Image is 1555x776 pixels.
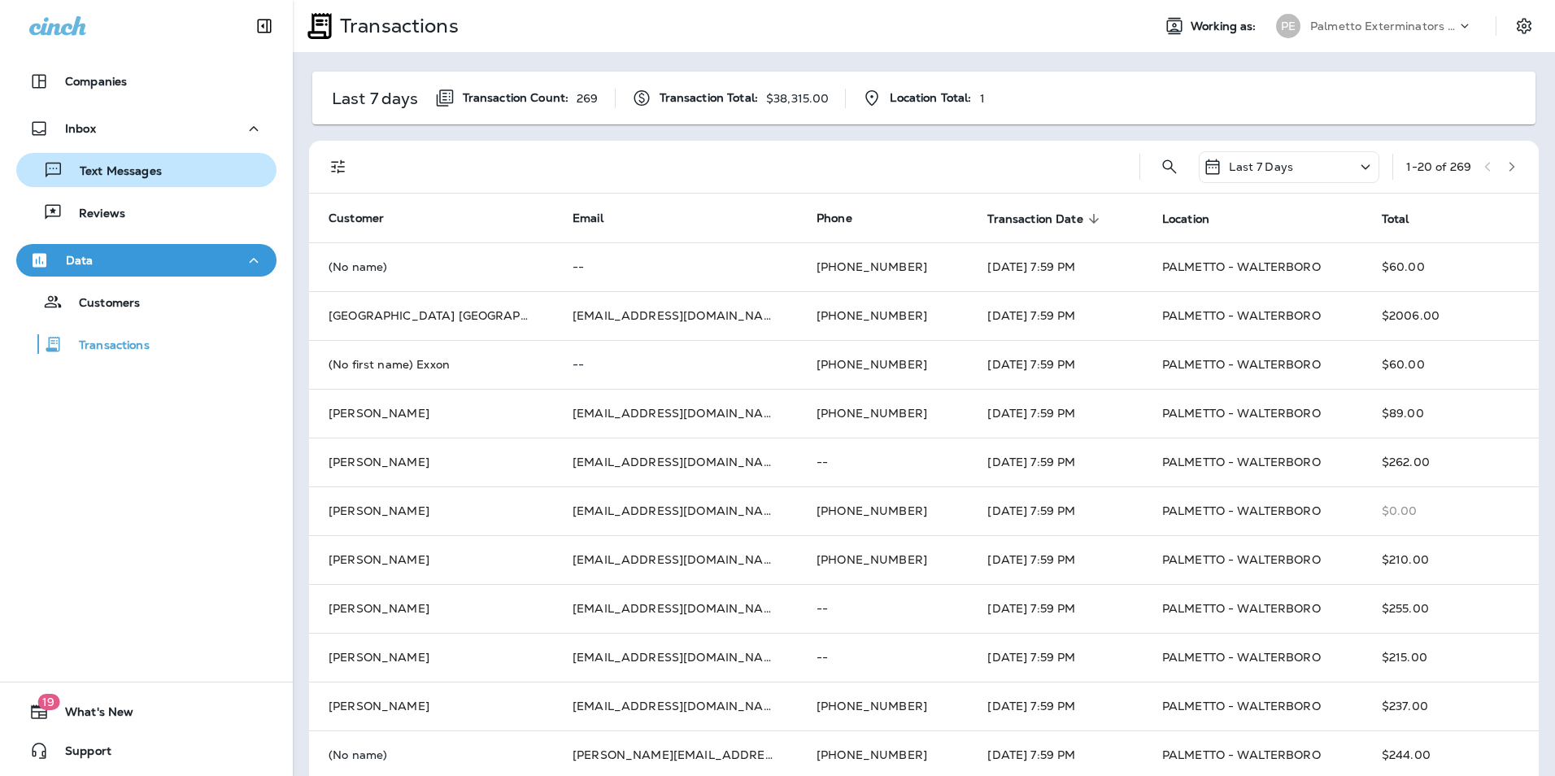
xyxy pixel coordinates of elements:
[968,291,1142,340] td: [DATE] 7:59 PM
[766,92,829,105] p: $38,315.00
[1362,682,1539,730] td: $237.00
[1362,389,1539,438] td: $89.00
[968,633,1142,682] td: [DATE] 7:59 PM
[49,705,133,725] span: What's New
[329,260,534,273] p: (No name)
[63,338,150,354] p: Transactions
[309,291,553,340] td: [GEOGRAPHIC_DATA] [GEOGRAPHIC_DATA] Fac
[553,291,797,340] td: [EMAIL_ADDRESS][DOMAIN_NAME]
[1276,14,1300,38] div: PE
[329,211,384,225] span: Customer
[573,358,777,371] p: --
[1162,601,1321,616] span: PALMETTO - WALTERBORO
[309,682,553,730] td: [PERSON_NAME]
[660,91,759,105] span: Transaction Total:
[16,285,277,319] button: Customers
[980,92,985,105] p: 1
[797,291,968,340] td: [PHONE_NUMBER]
[553,535,797,584] td: [EMAIL_ADDRESS][DOMAIN_NAME]
[797,389,968,438] td: [PHONE_NUMBER]
[309,584,553,633] td: [PERSON_NAME]
[37,694,59,710] span: 19
[1162,504,1321,518] span: PALMETTO - WALTERBORO
[1162,455,1321,469] span: PALMETTO - WALTERBORO
[329,748,534,761] p: (No name)
[332,92,419,105] p: Last 7 days
[309,633,553,682] td: [PERSON_NAME]
[553,438,797,486] td: [EMAIL_ADDRESS][DOMAIN_NAME]
[987,211,1104,226] span: Transaction Date
[65,75,127,88] p: Companies
[817,602,948,615] p: --
[63,296,140,312] p: Customers
[1362,438,1539,486] td: $262.00
[322,150,355,183] button: Filters
[309,389,553,438] td: [PERSON_NAME]
[1362,242,1539,291] td: $60.00
[1162,406,1321,421] span: PALMETTO - WALTERBORO
[16,195,277,229] button: Reviews
[573,211,603,225] span: Email
[63,207,125,222] p: Reviews
[797,242,968,291] td: [PHONE_NUMBER]
[66,254,94,267] p: Data
[577,92,598,105] p: 269
[1162,211,1230,226] span: Location
[63,164,162,180] p: Text Messages
[1382,211,1431,226] span: Total
[1362,291,1539,340] td: $2006.00
[1162,748,1321,762] span: PALMETTO - WALTERBORO
[49,744,111,764] span: Support
[1406,160,1471,173] div: 1 - 20 of 269
[797,340,968,389] td: [PHONE_NUMBER]
[1162,357,1321,372] span: PALMETTO - WALTERBORO
[16,695,277,728] button: 19What's New
[553,486,797,535] td: [EMAIL_ADDRESS][DOMAIN_NAME]
[968,682,1142,730] td: [DATE] 7:59 PM
[968,389,1142,438] td: [DATE] 7:59 PM
[1382,212,1409,226] span: Total
[1362,340,1539,389] td: $60.00
[1229,160,1293,173] p: Last 7 Days
[817,211,852,225] span: Phone
[1509,11,1539,41] button: Settings
[797,535,968,584] td: [PHONE_NUMBER]
[242,10,287,42] button: Collapse Sidebar
[968,486,1142,535] td: [DATE] 7:59 PM
[1382,504,1519,517] p: $0.00
[309,340,553,389] td: (No first name) Exxon
[968,340,1142,389] td: [DATE] 7:59 PM
[797,486,968,535] td: [PHONE_NUMBER]
[817,651,948,664] p: --
[817,456,948,469] p: --
[1162,650,1321,665] span: PALMETTO - WALTERBORO
[1162,552,1321,567] span: PALMETTO - WALTERBORO
[573,260,777,273] p: --
[1362,535,1539,584] td: $210.00
[309,535,553,584] td: [PERSON_NAME]
[1362,584,1539,633] td: $255.00
[553,389,797,438] td: [EMAIL_ADDRESS][DOMAIN_NAME]
[16,735,277,767] button: Support
[968,242,1142,291] td: [DATE] 7:59 PM
[16,65,277,98] button: Companies
[1162,212,1209,226] span: Location
[309,438,553,486] td: [PERSON_NAME]
[309,486,553,535] td: [PERSON_NAME]
[1153,150,1186,183] button: Search Transactions
[1162,259,1321,274] span: PALMETTO - WALTERBORO
[553,584,797,633] td: [EMAIL_ADDRESS][DOMAIN_NAME]
[16,153,277,187] button: Text Messages
[16,244,277,277] button: Data
[797,682,968,730] td: [PHONE_NUMBER]
[1162,699,1321,713] span: PALMETTO - WALTERBORO
[16,327,277,361] button: Transactions
[65,122,96,135] p: Inbox
[553,682,797,730] td: [EMAIL_ADDRESS][DOMAIN_NAME]
[463,91,569,105] span: Transaction Count:
[553,633,797,682] td: [EMAIL_ADDRESS][DOMAIN_NAME]
[987,212,1082,226] span: Transaction Date
[1162,308,1321,323] span: PALMETTO - WALTERBORO
[1191,20,1260,33] span: Working as:
[1310,20,1457,33] p: Palmetto Exterminators LLC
